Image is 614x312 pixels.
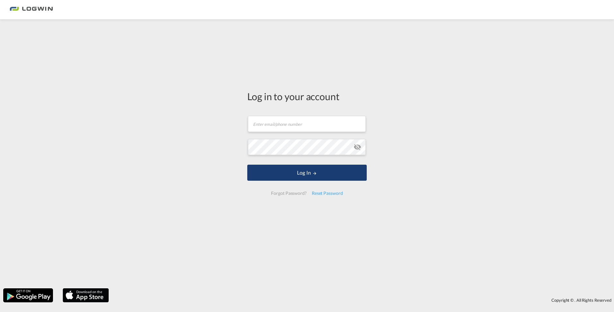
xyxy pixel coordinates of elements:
img: apple.png [62,288,110,303]
div: Log in to your account [247,90,367,103]
img: google.png [3,288,54,303]
div: Forgot Password? [268,187,309,199]
md-icon: icon-eye-off [354,143,361,151]
img: bc73a0e0d8c111efacd525e4c8ad7d32.png [10,3,53,17]
div: Copyright © . All Rights Reserved [112,295,614,306]
button: LOGIN [247,165,367,181]
input: Enter email/phone number [248,116,366,132]
div: Reset Password [309,187,346,199]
